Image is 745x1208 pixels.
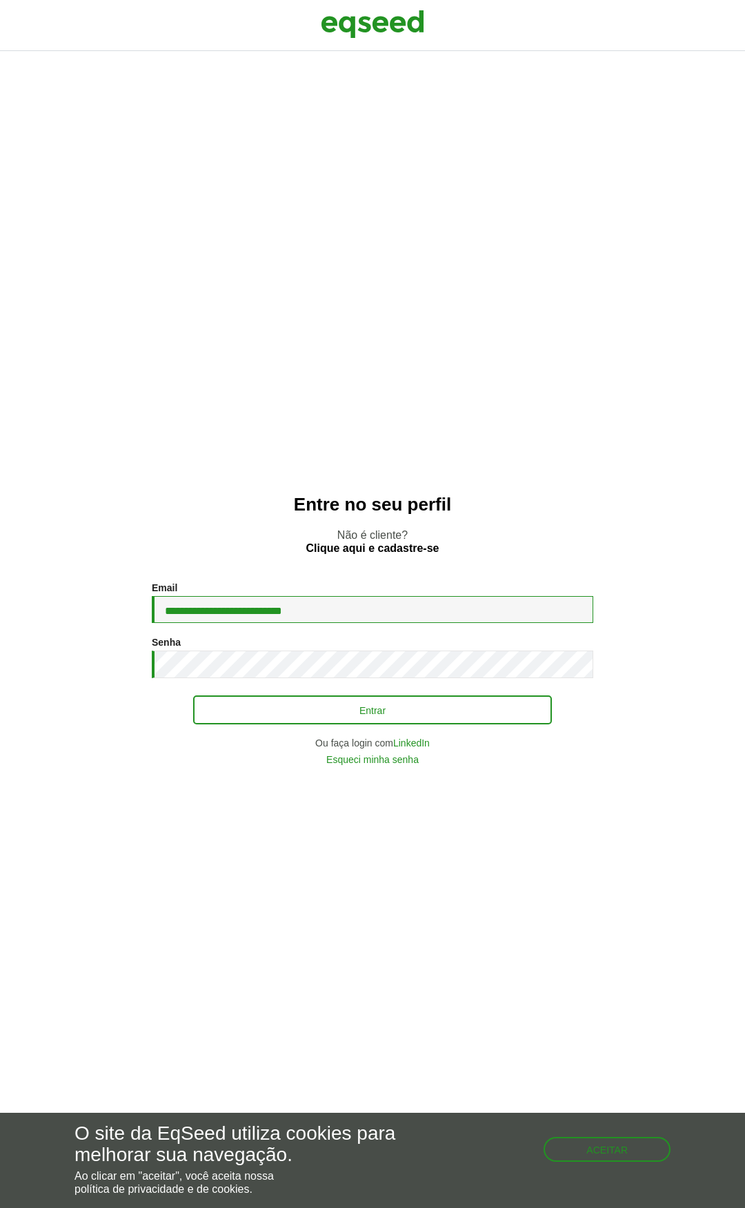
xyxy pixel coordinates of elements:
a: Esqueci minha senha [326,755,419,764]
label: Senha [152,637,181,647]
h2: Entre no seu perfil [28,495,717,515]
a: Clique aqui e cadastre-se [306,543,439,554]
button: Entrar [193,695,552,724]
h5: O site da EqSeed utiliza cookies para melhorar sua navegação. [74,1123,432,1166]
p: Não é cliente? [28,528,717,555]
p: Ao clicar em "aceitar", você aceita nossa . [74,1169,432,1196]
button: Aceitar [544,1137,670,1162]
a: política de privacidade e de cookies [74,1184,250,1195]
a: LinkedIn [393,738,430,748]
label: Email [152,583,177,593]
div: Ou faça login com [152,738,593,748]
img: EqSeed Logo [321,7,424,41]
